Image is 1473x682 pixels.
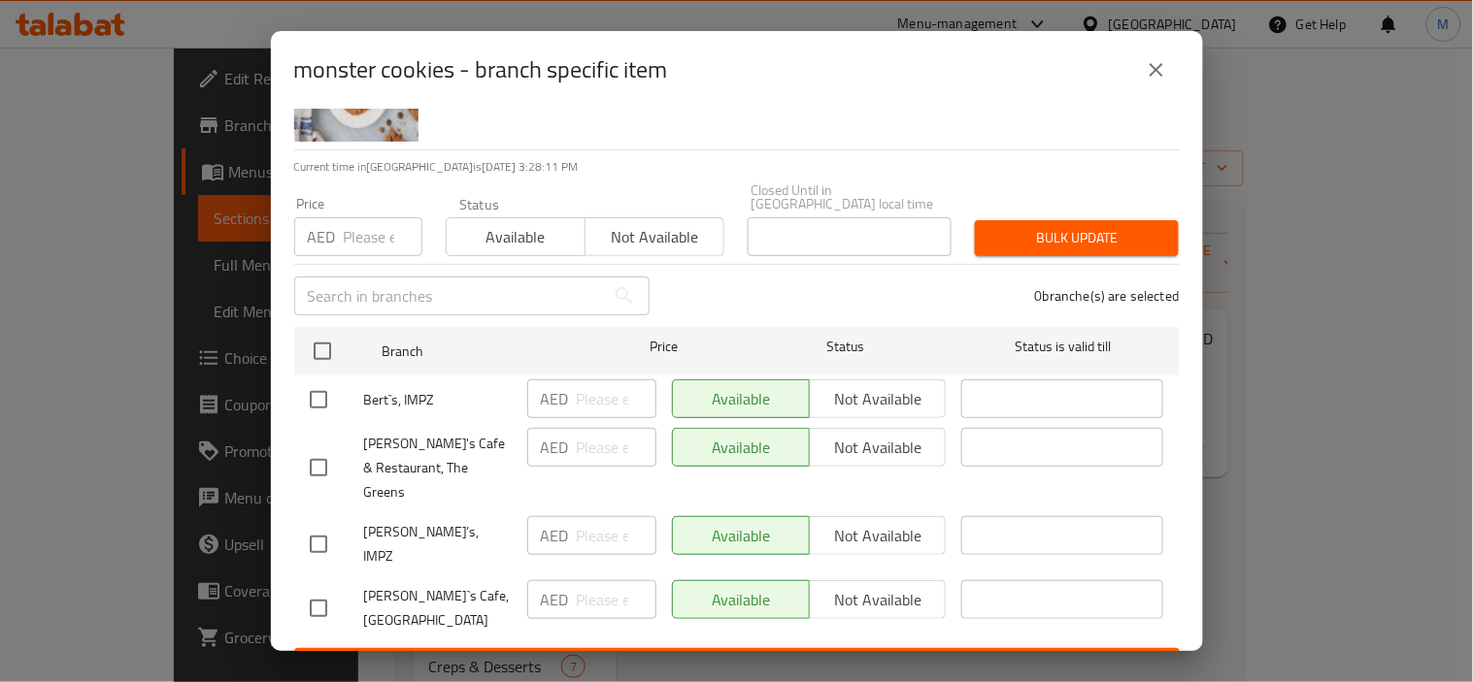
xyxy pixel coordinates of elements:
[382,340,584,364] span: Branch
[364,432,512,504] span: [PERSON_NAME]'s Cafe & Restaurant, The Greens
[577,428,656,467] input: Please enter price
[541,436,569,459] p: AED
[541,387,569,410] p: AED
[308,225,336,248] p: AED
[1035,286,1180,306] p: 0 branche(s) are selected
[585,217,724,256] button: Not available
[577,379,656,418] input: Please enter price
[593,223,717,251] span: Not available
[975,220,1179,256] button: Bulk update
[446,217,586,256] button: Available
[577,516,656,555] input: Please enter price
[599,335,728,359] span: Price
[344,217,422,256] input: Please enter price
[744,335,946,359] span: Status
[364,584,512,633] span: [PERSON_NAME]`s Cafe, [GEOGRAPHIC_DATA]
[961,335,1163,359] span: Status is valid till
[577,580,656,619] input: Please enter price
[1133,47,1180,93] button: close
[364,520,512,568] span: [PERSON_NAME]’s, IMPZ
[541,524,569,547] p: AED
[294,158,1180,176] p: Current time in [GEOGRAPHIC_DATA] is [DATE] 3:28:11 PM
[990,226,1163,250] span: Bulk update
[454,223,578,251] span: Available
[294,54,668,85] h2: monster cookies - branch specific item
[294,276,605,315] input: Search in branches
[364,388,512,412] span: Bert`s, IMPZ
[541,588,569,611] p: AED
